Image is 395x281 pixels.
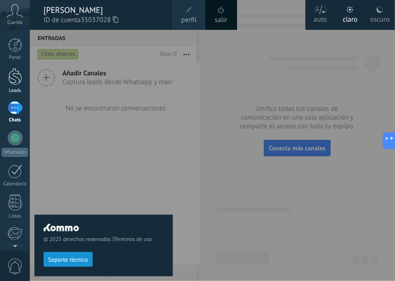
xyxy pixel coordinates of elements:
[343,6,358,30] div: claro
[44,252,93,267] button: Soporte técnico
[7,20,22,26] span: Cuenta
[2,55,28,61] div: Panel
[2,213,28,219] div: Listas
[44,256,93,263] a: Soporte técnico
[44,5,164,15] div: [PERSON_NAME]
[215,15,227,25] a: salir
[370,6,389,30] div: oscuro
[44,236,164,243] span: © 2025 derechos reservados |
[2,148,28,157] div: WhatsApp
[81,15,118,25] span: 35037028
[181,15,196,25] span: perfil
[48,257,88,263] span: Soporte técnico
[314,6,327,30] div: auto
[114,236,152,243] a: Términos de uso
[2,181,28,187] div: Calendario
[2,88,28,94] div: Leads
[44,15,164,25] span: ID de cuenta
[2,117,28,123] div: Chats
